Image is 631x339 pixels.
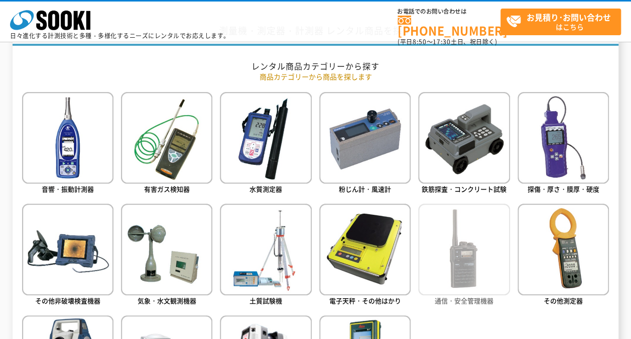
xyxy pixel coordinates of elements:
a: 土質試験機 [220,204,311,308]
span: 鉄筋探査・コンクリート試験 [422,184,507,194]
span: 有害ガス検知器 [144,184,190,194]
span: (平日 ～ 土日、祝日除く) [398,37,497,46]
span: 粉じん計・風速計 [339,184,391,194]
a: 音響・振動計測器 [22,92,113,196]
a: 電子天秤・その他はかり [319,204,411,308]
img: 鉄筋探査・コンクリート試験 [418,92,510,184]
span: 電子天秤・その他はかり [329,296,401,305]
img: 気象・水文観測機器 [121,204,212,295]
a: 気象・水文観測機器 [121,204,212,308]
span: 水質測定器 [249,184,282,194]
a: その他測定器 [518,204,609,308]
span: 17:30 [433,37,451,46]
a: 鉄筋探査・コンクリート試験 [418,92,510,196]
span: その他測定器 [544,296,583,305]
img: 粉じん計・風速計 [319,92,411,184]
img: その他測定器 [518,204,609,295]
img: 水質測定器 [220,92,311,184]
img: 土質試験機 [220,204,311,295]
img: 電子天秤・その他はかり [319,204,411,295]
a: 通信・安全管理機器 [418,204,510,308]
p: 日々進化する計測技術と多種・多様化するニーズにレンタルでお応えします。 [10,33,230,39]
a: 粉じん計・風速計 [319,92,411,196]
a: 有害ガス検知器 [121,92,212,196]
img: 有害ガス検知器 [121,92,212,184]
span: 通信・安全管理機器 [435,296,493,305]
img: 通信・安全管理機器 [418,204,510,295]
span: 探傷・厚さ・膜厚・硬度 [528,184,599,194]
strong: お見積り･お問い合わせ [527,11,611,23]
img: その他非破壊検査機器 [22,204,113,295]
span: 音響・振動計測器 [42,184,94,194]
img: 探傷・厚さ・膜厚・硬度 [518,92,609,184]
a: [PHONE_NUMBER] [398,16,500,36]
a: 水質測定器 [220,92,311,196]
span: はこちら [506,9,620,34]
a: その他非破壊検査機器 [22,204,113,308]
span: 8:50 [413,37,427,46]
p: 商品カテゴリーから商品を探します [22,71,609,82]
span: その他非破壊検査機器 [35,296,100,305]
span: 気象・水文観測機器 [138,296,196,305]
span: 土質試験機 [249,296,282,305]
img: 音響・振動計測器 [22,92,113,184]
span: お電話でのお問い合わせは [398,9,500,15]
h2: レンタル商品カテゴリーから探す [22,61,609,71]
a: お見積り･お問い合わせはこちら [500,9,621,35]
a: 探傷・厚さ・膜厚・硬度 [518,92,609,196]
